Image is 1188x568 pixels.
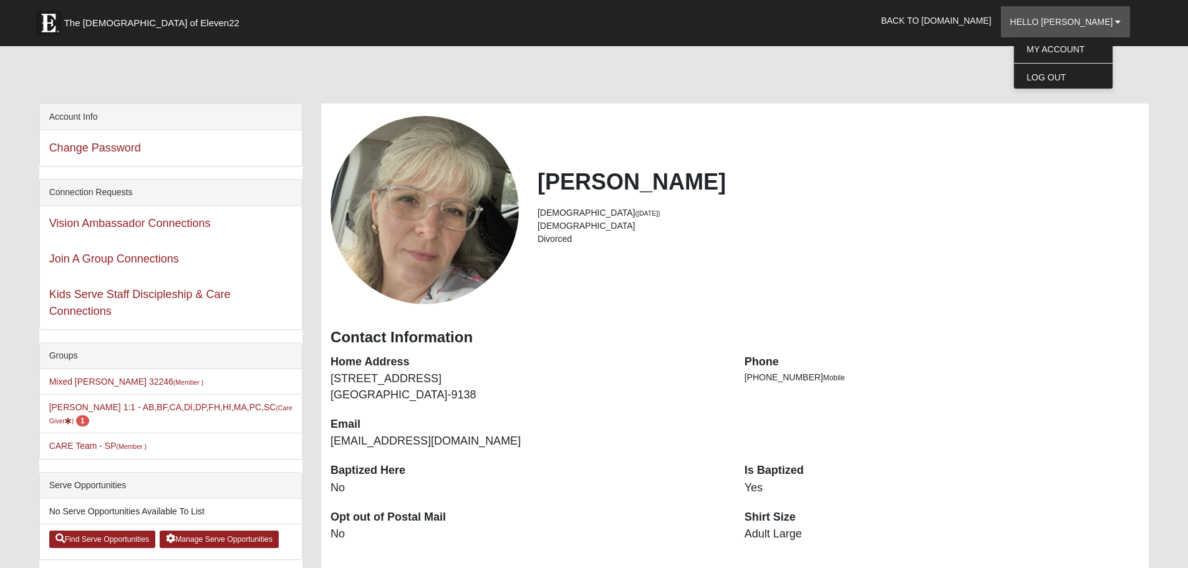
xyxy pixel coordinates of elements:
[49,142,141,154] a: Change Password
[331,433,726,450] dd: [EMAIL_ADDRESS][DOMAIN_NAME]
[331,526,726,542] dd: No
[1010,17,1113,27] span: Hello [PERSON_NAME]
[331,371,726,403] dd: [STREET_ADDRESS] [GEOGRAPHIC_DATA]-9138
[538,168,1139,195] h2: [PERSON_NAME]
[40,499,302,524] li: No Serve Opportunities Available To List
[76,415,89,426] span: number of pending members
[160,531,279,548] a: Manage Serve Opportunities
[40,104,302,130] div: Account Info
[823,373,845,382] span: Mobile
[331,463,726,479] dt: Baptized Here
[331,329,1139,347] h3: Contact Information
[49,253,179,265] a: Join A Group Connections
[538,219,1139,233] li: [DEMOGRAPHIC_DATA]
[331,480,726,496] dd: No
[1014,41,1113,57] a: My Account
[745,526,1140,542] dd: Adult Large
[331,354,726,370] dt: Home Address
[331,509,726,526] dt: Opt out of Postal Mail
[745,480,1140,496] dd: Yes
[745,371,1140,384] li: [PHONE_NUMBER]
[745,463,1140,479] dt: Is Baptized
[36,11,61,36] img: Eleven22 logo
[173,378,203,386] small: (Member )
[49,402,292,425] a: [PERSON_NAME] 1:1 - AB,BF,CA,DI,DP,FH,HI,MA,PC,SC(Care Giver) 1
[1014,69,1113,85] a: Log Out
[872,5,1001,36] a: Back to [DOMAIN_NAME]
[331,416,726,433] dt: Email
[49,441,147,451] a: CARE Team - SP(Member )
[49,531,156,548] a: Find Serve Opportunities
[538,233,1139,246] li: Divorced
[1001,6,1131,37] a: Hello [PERSON_NAME]
[538,206,1139,219] li: [DEMOGRAPHIC_DATA]
[331,116,519,304] a: View Fullsize Photo
[745,354,1140,370] dt: Phone
[40,343,302,369] div: Groups
[49,217,211,229] a: Vision Ambassador Connections
[40,180,302,206] div: Connection Requests
[635,209,660,217] small: ([DATE])
[30,4,279,36] a: The [DEMOGRAPHIC_DATA] of Eleven22
[49,288,231,317] a: Kids Serve Staff Discipleship & Care Connections
[117,443,147,450] small: (Member )
[64,17,239,29] span: The [DEMOGRAPHIC_DATA] of Eleven22
[49,377,204,387] a: Mixed [PERSON_NAME] 32246(Member )
[40,473,302,499] div: Serve Opportunities
[49,404,292,425] small: (Care Giver )
[745,509,1140,526] dt: Shirt Size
